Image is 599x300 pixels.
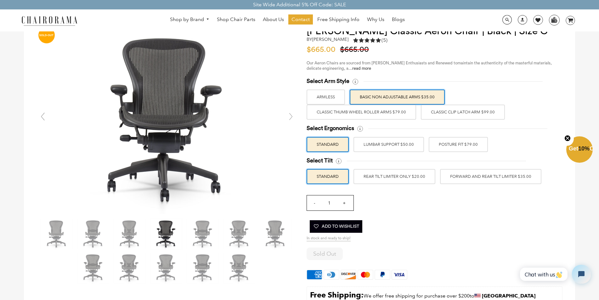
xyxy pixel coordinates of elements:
[217,16,255,23] span: Shop Chair Parts
[150,252,182,284] img: Herman Miller Classic Aeron Chair | Black | Size C - chairorama
[336,195,352,210] input: +
[150,218,182,250] img: Herman Miller Classic Aeron Chair | Black | Size C - chairorama
[566,137,593,163] div: Get10%OffClose teaser
[350,90,445,105] label: BASIC NON ADJUSTABLE ARMS $35.00
[353,37,387,44] div: 5.0 rating (5 votes)
[167,15,213,25] a: Shop by Brand
[114,252,145,284] img: Herman Miller Classic Aeron Chair | Black | Size C - chairorama
[307,37,348,42] h2: by
[578,145,590,152] span: 10%
[310,290,559,300] p: to
[482,293,535,299] strong: [GEOGRAPHIC_DATA]
[353,37,387,45] a: 5.0 rating (5 votes)
[513,259,596,289] iframe: Tidio Chat
[310,220,362,233] button: Add To Wishlist
[317,16,359,23] span: Free Shipping Info
[429,137,488,152] label: POSTURE FIT $79.00
[223,252,255,284] img: Herman Miller Classic Aeron Chair | Black | Size C - chairorama
[260,218,291,250] img: Herman Miller Classic Aeron Chair | Black | Size C - chairorama
[440,169,541,184] label: FORWARD AND REAR TILT LIMITER $35.00
[307,78,349,85] span: Select Arm Style
[313,220,359,233] span: Add To Wishlist
[307,125,354,132] span: Select Ergonomics
[310,290,364,299] strong: Free Shipping:
[307,248,343,260] button: Sold Out
[307,195,322,210] input: -
[561,131,574,146] button: Close teaser
[108,14,467,26] nav: DesktopNavigation
[352,66,371,70] a: read more
[187,252,218,284] img: Herman Miller Classic Aeron Chair | Black | Size C - chairorama
[77,252,109,284] img: Herman Miller Classic Aeron Chair | Black | Size C - chairorama
[223,218,255,250] img: Herman Miller Classic Aeron Chair | Black | Size C - chairorama
[214,14,258,25] a: Shop Chair Parts
[307,90,345,105] label: ARMLESS
[307,46,339,53] span: $665.00
[39,34,54,37] text: SOLD-OUT
[41,218,72,250] img: Herman Miller Classic Aeron Chair | Black | Size C - chairorama
[364,293,470,299] span: We offer free shipping for purchase over $200
[549,15,559,25] img: WhatsApp_Image_2024-07-12_at_16.23.01.webp
[314,14,363,25] a: Free Shipping Info
[307,105,416,120] label: Classic Thumb Wheel Roller Arms $79.00
[187,218,218,250] img: Herman Miller Classic Aeron Chair | Black | Size C - chairorama
[353,137,424,152] label: LUMBAR SUPPORT $50.00
[77,218,109,250] img: Herman Miller Classic Aeron Chair | Black | Size C - chairorama
[72,25,261,214] img: DSC_4924_1c854eed-05eb-4745-810f-ca5e592989c0_grande.jpg
[307,169,349,184] label: STANDARD
[367,16,384,23] span: Why Us
[260,14,287,25] a: About Us
[312,36,348,42] a: [PERSON_NAME]
[353,169,435,184] label: REAR TILT LIMITER ONLY $20.00
[307,236,351,241] span: In stock and ready to ship!
[340,46,372,53] span: $665.00
[364,14,387,25] a: Why Us
[307,137,349,152] label: STANDARD
[288,14,313,25] a: Contact
[263,16,284,23] span: About Us
[421,105,505,120] label: Classic Clip Latch Arm $99.00
[313,250,336,257] span: Sold Out
[18,15,81,26] img: chairorama
[389,14,408,25] a: Blogs
[291,16,310,23] span: Contact
[114,218,145,250] img: Herman Miller Classic Aeron Chair | Black | Size C - chairorama
[307,157,333,164] span: Select Tilt
[307,61,457,65] span: Our Aeron Chairs are sourced from [PERSON_NAME] Enthusiasts and Renewed to
[381,37,387,44] span: (5)
[569,145,598,152] span: Get Off
[392,16,405,23] span: Blogs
